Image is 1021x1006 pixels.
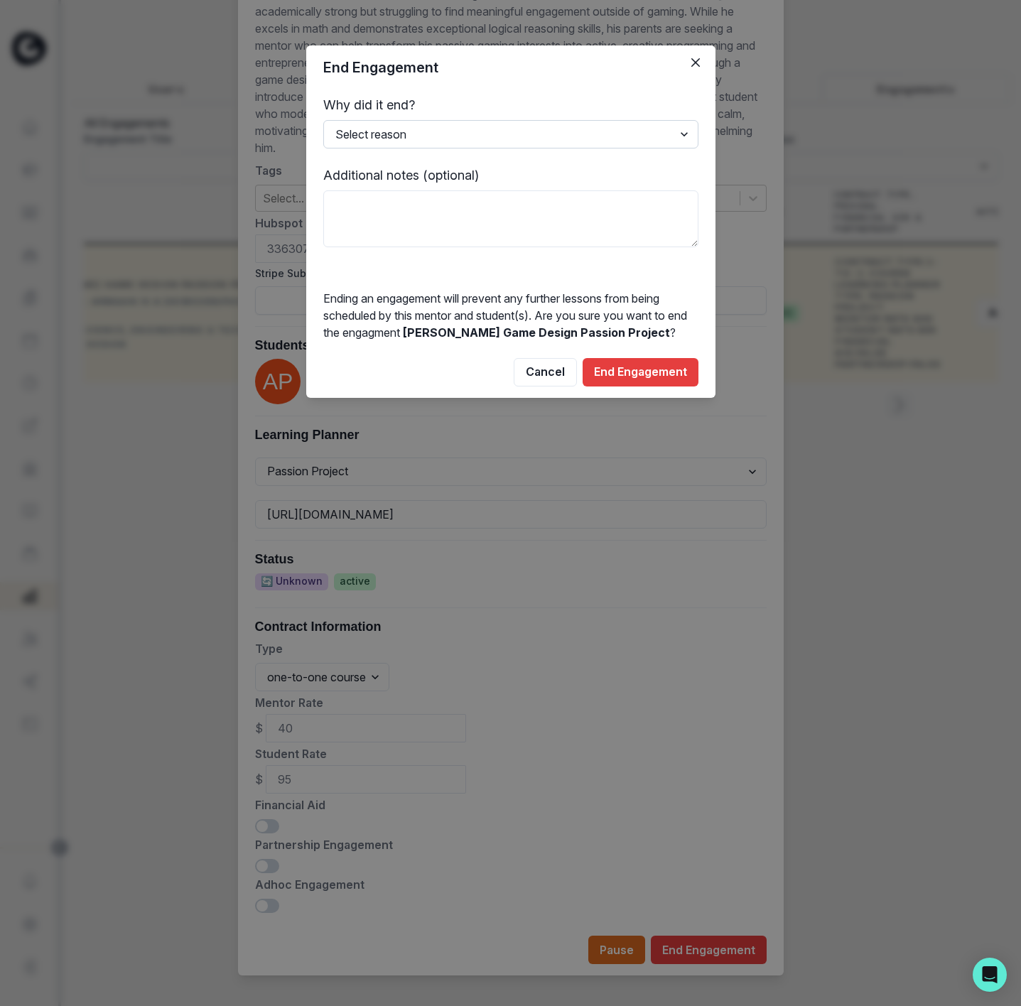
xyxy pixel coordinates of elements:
[306,45,715,90] header: End Engagement
[583,358,698,386] button: End Engagement
[670,325,676,340] span: ?
[323,166,698,185] p: Additional notes (optional)
[684,51,707,74] button: Close
[403,325,670,340] span: [PERSON_NAME] Game Design Passion Project
[973,958,1007,992] div: Open Intercom Messenger
[323,291,687,340] span: Ending an engagement will prevent any further lessons from being scheduled by this mentor and stu...
[323,95,698,114] p: Why did it end?
[514,358,577,386] button: Cancel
